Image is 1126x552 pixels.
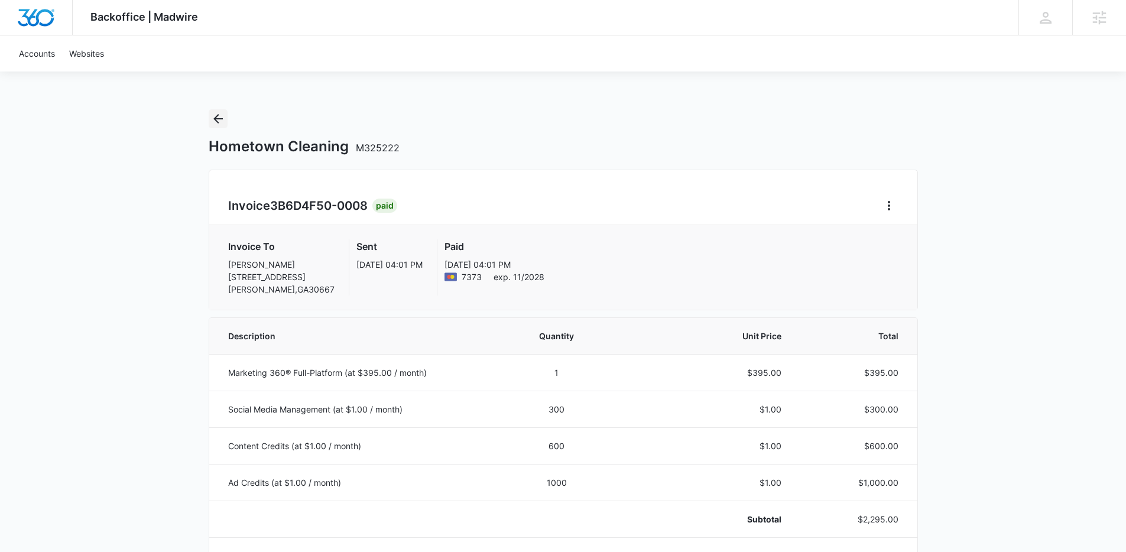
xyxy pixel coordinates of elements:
[810,366,898,379] p: $395.00
[810,330,898,342] span: Total
[623,330,781,342] span: Unit Price
[228,330,491,342] span: Description
[880,196,898,215] button: Home
[623,366,781,379] p: $395.00
[12,35,62,72] a: Accounts
[90,11,198,23] span: Backoffice | Madwire
[228,366,491,379] p: Marketing 360® Full-Platform (at $395.00 / month)
[623,513,781,525] p: Subtotal
[228,440,491,452] p: Content Credits (at $1.00 / month)
[444,258,544,271] p: [DATE] 04:01 PM
[623,440,781,452] p: $1.00
[623,403,781,415] p: $1.00
[356,239,423,254] h3: Sent
[505,427,609,464] td: 600
[356,142,400,154] span: M325222
[228,476,491,489] p: Ad Credits (at $1.00 / month)
[228,403,491,415] p: Social Media Management (at $1.00 / month)
[372,199,397,213] div: Paid
[505,391,609,427] td: 300
[810,440,898,452] p: $600.00
[505,464,609,501] td: 1000
[494,271,544,283] span: exp. 11/2028
[810,476,898,489] p: $1,000.00
[209,138,400,155] h1: Hometown Cleaning
[228,239,335,254] h3: Invoice To
[505,354,609,391] td: 1
[209,109,228,128] button: Back
[810,403,898,415] p: $300.00
[270,199,368,213] span: 3B6D4F50-0008
[228,197,372,215] h2: Invoice
[810,513,898,525] p: $2,295.00
[356,258,423,271] p: [DATE] 04:01 PM
[228,258,335,296] p: [PERSON_NAME] [STREET_ADDRESS] [PERSON_NAME] , GA 30667
[519,330,595,342] span: Quantity
[62,35,111,72] a: Websites
[623,476,781,489] p: $1.00
[444,239,544,254] h3: Paid
[462,271,482,283] span: Mastercard ending with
